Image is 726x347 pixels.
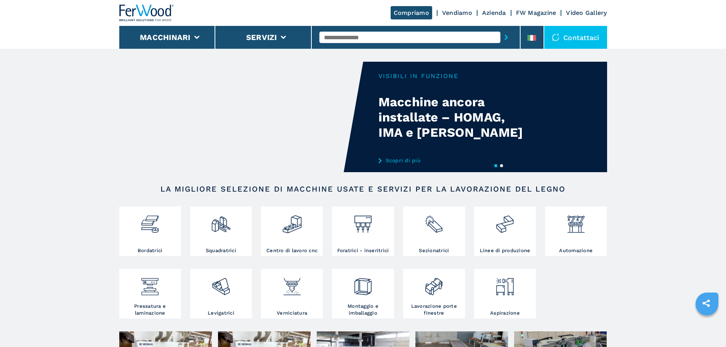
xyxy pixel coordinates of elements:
h3: Centro di lavoro cnc [266,247,317,254]
img: foratrici_inseritrici_2.png [353,208,373,234]
a: Linee di produzione [474,206,536,256]
a: Vendiamo [442,9,472,16]
h3: Aspirazione [490,310,520,317]
h3: Squadratrici [206,247,236,254]
a: FW Magazine [516,9,556,16]
h3: Linee di produzione [480,247,530,254]
a: Automazione [545,206,607,256]
h3: Verniciatura [277,310,307,317]
h3: Pressatura e laminazione [121,303,179,317]
img: sezionatrici_2.png [424,208,444,234]
a: Pressatura e laminazione [119,269,181,318]
video: Your browser does not support the video tag. [119,62,363,172]
a: Video Gallery [566,9,607,16]
a: Foratrici - inseritrici [332,206,394,256]
img: Contattaci [552,34,559,41]
img: bordatrici_1.png [140,208,160,234]
img: centro_di_lavoro_cnc_2.png [282,208,302,234]
button: 1 [494,164,497,167]
img: pressa-strettoia.png [140,271,160,297]
a: Sezionatrici [403,206,465,256]
img: linee_di_produzione_2.png [495,208,515,234]
h3: Lavorazione porte finestre [405,303,463,317]
h3: Bordatrici [138,247,163,254]
h3: Levigatrici [208,310,234,317]
img: levigatrici_2.png [211,271,231,297]
img: aspirazione_1.png [495,271,515,297]
img: Ferwood [119,5,174,21]
a: Lavorazione porte finestre [403,269,465,318]
img: montaggio_imballaggio_2.png [353,271,373,297]
img: lavorazione_porte_finestre_2.png [424,271,444,297]
h2: LA MIGLIORE SELEZIONE DI MACCHINE USATE E SERVIZI PER LA LAVORAZIONE DEL LEGNO [144,184,583,193]
a: Azienda [482,9,506,16]
a: Scopri di più [378,157,528,163]
a: Squadratrici [190,206,252,256]
h3: Foratrici - inseritrici [337,247,389,254]
h3: Sezionatrici [419,247,449,254]
a: sharethis [697,294,716,313]
a: Montaggio e imballaggio [332,269,394,318]
a: Levigatrici [190,269,252,318]
button: Macchinari [140,33,191,42]
a: Aspirazione [474,269,536,318]
button: 2 [500,164,503,167]
h3: Montaggio e imballaggio [334,303,392,317]
button: submit-button [500,29,512,46]
img: squadratrici_2.png [211,208,231,234]
img: verniciatura_1.png [282,271,302,297]
a: Compriamo [391,6,432,19]
h3: Automazione [559,247,593,254]
a: Centro di lavoro cnc [261,206,323,256]
a: Verniciatura [261,269,323,318]
a: Bordatrici [119,206,181,256]
img: automazione.png [566,208,586,234]
button: Servizi [246,33,277,42]
div: Contattaci [544,26,607,49]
